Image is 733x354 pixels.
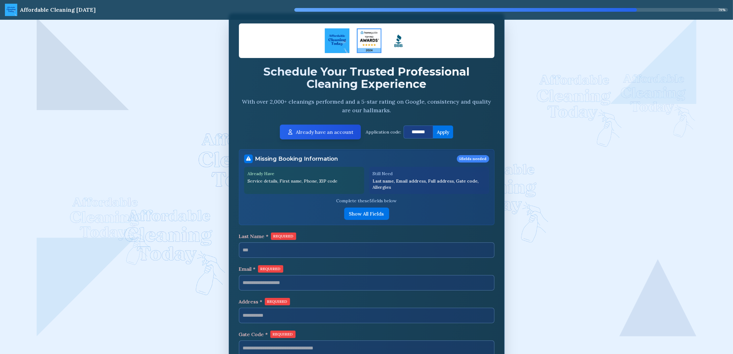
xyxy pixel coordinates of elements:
[366,129,401,135] p: Application code:
[20,6,96,14] div: Affordable Cleaning [DATE]
[258,265,283,273] span: REQUIRED
[325,28,349,53] img: ACT Logo
[718,7,726,12] span: 79 %
[239,97,494,115] p: With over 2,000+ cleanings performed and a 5-star rating on Google, consistency and quality are o...
[271,233,296,240] span: REQUIRED
[386,28,411,53] img: Logo Square
[248,171,360,177] p: Already Have
[5,4,17,16] img: ACT Logo
[270,331,296,338] span: REQUIRED
[244,198,489,204] p: Complete these 5 fields below
[265,298,290,305] span: REQUIRED
[239,265,494,273] label: Email *
[239,331,494,338] label: Gate Code *
[239,298,494,305] label: Address *
[357,28,381,53] img: Four Seasons Cleaning
[255,154,338,163] h3: Missing Booking Information
[433,126,453,138] button: Apply
[344,208,389,220] button: Show All Fields
[248,178,360,184] p: Service details, First name, Phone, ZIP code
[280,125,361,139] button: Already have an account
[239,65,494,90] h2: Schedule Your Trusted Professional Cleaning Experience
[373,171,485,177] p: Still Need
[239,233,494,240] label: Last Name *
[457,155,489,163] span: 5 fields needed
[373,178,485,190] p: Last name, Email address, Full address, Gate code, Allergies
